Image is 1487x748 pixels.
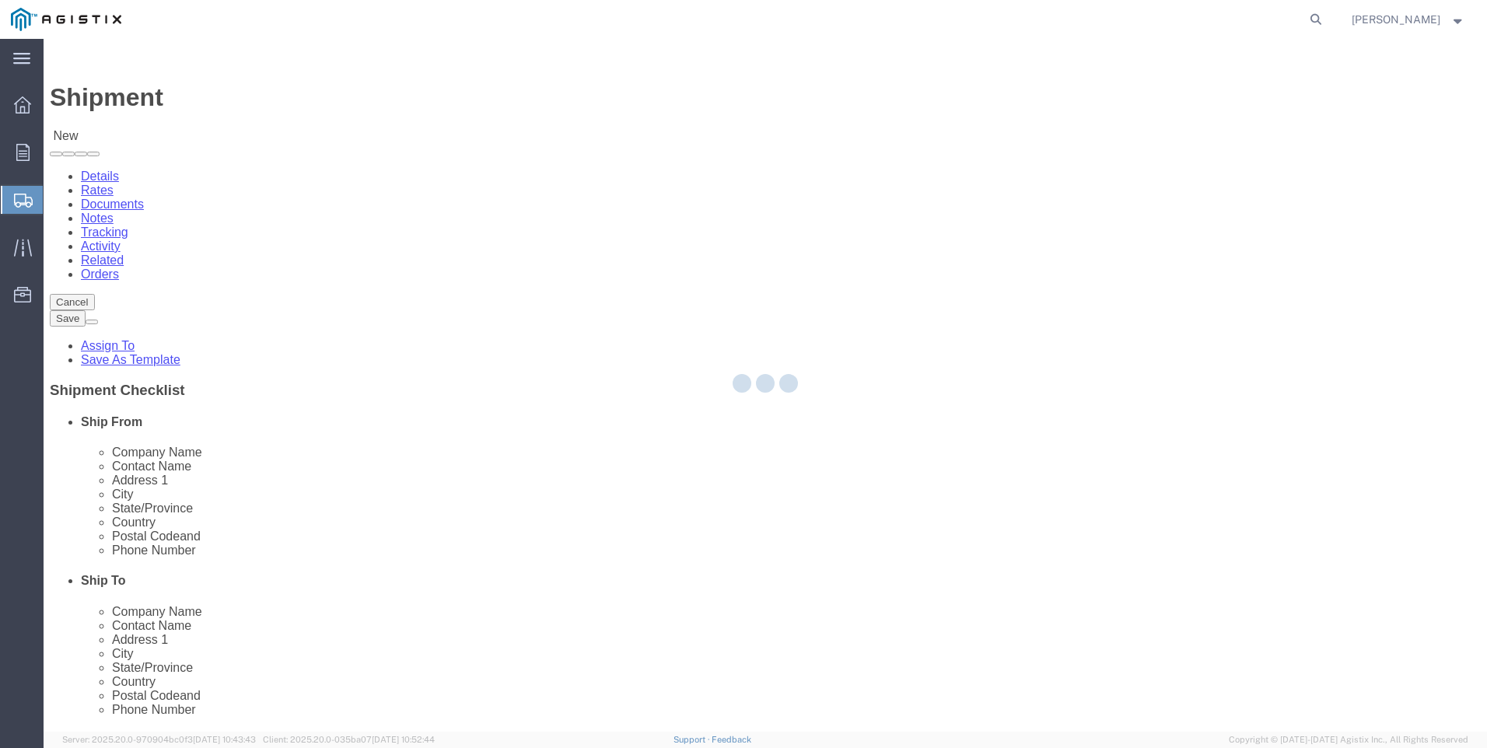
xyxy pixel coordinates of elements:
[674,735,712,744] a: Support
[712,735,751,744] a: Feedback
[263,735,435,744] span: Client: 2025.20.0-035ba07
[1229,733,1468,746] span: Copyright © [DATE]-[DATE] Agistix Inc., All Rights Reserved
[1351,10,1466,29] button: [PERSON_NAME]
[193,735,256,744] span: [DATE] 10:43:43
[62,735,256,744] span: Server: 2025.20.0-970904bc0f3
[1352,11,1440,28] span: Sharay Galdeira
[11,8,121,31] img: logo
[372,735,435,744] span: [DATE] 10:52:44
